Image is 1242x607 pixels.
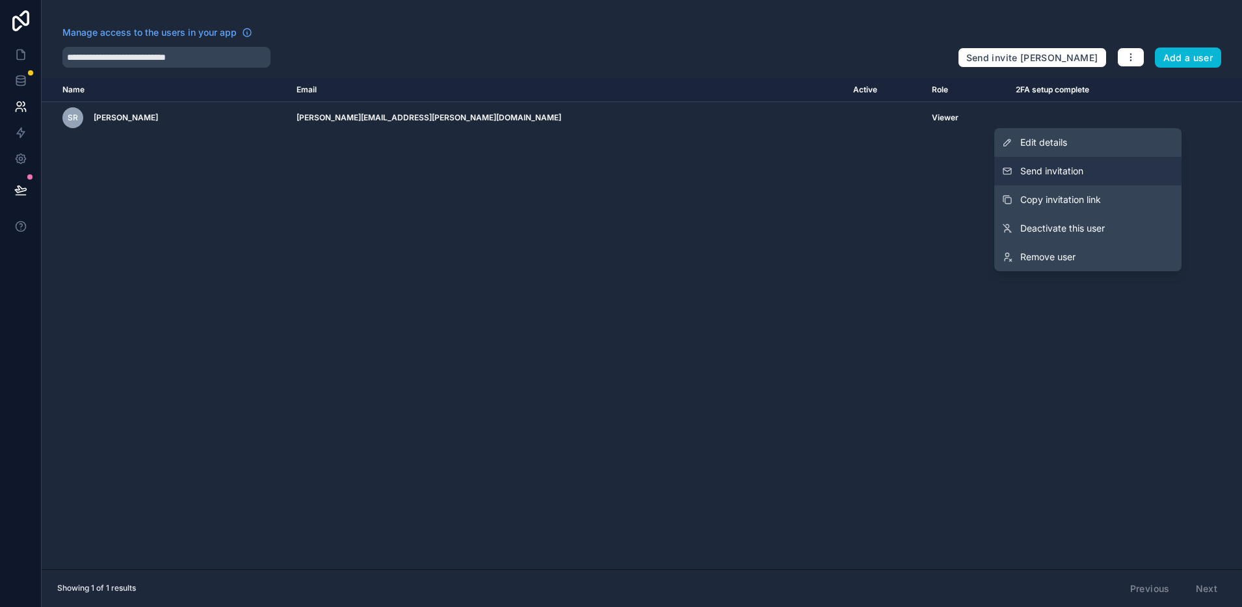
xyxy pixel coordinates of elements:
button: Add a user [1155,47,1222,68]
span: Copy invitation link [1020,193,1101,206]
span: [PERSON_NAME] [94,113,158,123]
th: Name [42,78,289,102]
span: Send invitation [1020,165,1083,178]
span: Remove user [1020,250,1076,263]
td: [PERSON_NAME][EMAIL_ADDRESS][PERSON_NAME][DOMAIN_NAME] [289,102,845,134]
span: Deactivate this user [1020,222,1105,235]
span: Showing 1 of 1 results [57,583,136,593]
span: SR [68,113,78,123]
a: Manage access to the users in your app [62,26,252,39]
button: Send invite [PERSON_NAME] [958,47,1107,68]
div: scrollable content [42,78,1242,569]
a: Remove user [994,243,1182,271]
th: Email [289,78,845,102]
th: 2FA setup complete [1008,78,1185,102]
a: Edit details [994,128,1182,157]
th: Role [924,78,1008,102]
span: Edit details [1020,136,1067,149]
a: Deactivate this user [994,214,1182,243]
span: Manage access to the users in your app [62,26,237,39]
button: Copy invitation link [994,185,1182,214]
button: Send invitation [994,157,1182,185]
span: Viewer [932,113,958,123]
th: Active [845,78,924,102]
